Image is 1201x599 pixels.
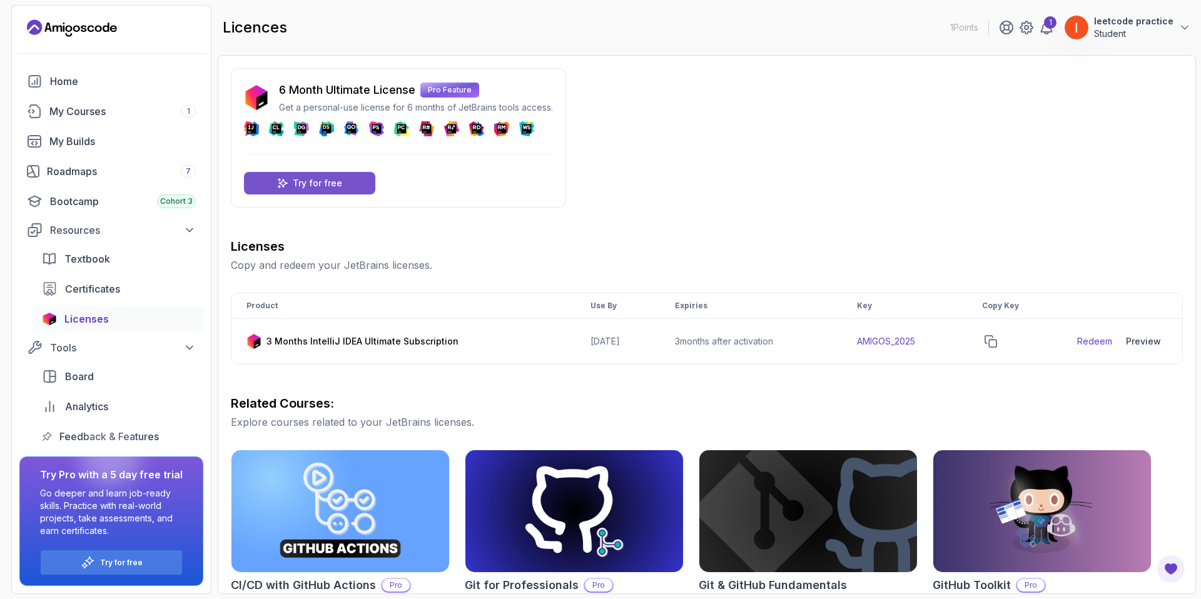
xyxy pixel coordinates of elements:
[19,69,203,94] a: home
[246,334,261,349] img: jetbrains icon
[50,194,196,209] div: Bootcamp
[231,450,449,572] img: CI/CD with GitHub Actions card
[382,579,410,591] p: Pro
[160,196,193,206] span: Cohort 3
[279,81,415,99] p: 6 Month Ultimate License
[660,293,842,319] th: Expiries
[40,487,183,537] p: Go deeper and learn job-ready skills. Practice with real-world projects, take assessments, and ea...
[65,369,94,384] span: Board
[19,99,203,124] a: courses
[699,450,917,572] img: Git & GitHub Fundamentals card
[842,319,967,365] td: AMIGOS_2025
[950,21,978,34] p: 1 Points
[842,293,967,319] th: Key
[40,550,183,575] button: Try for free
[19,129,203,154] a: builds
[64,311,109,326] span: Licenses
[231,576,376,594] h2: CI/CD with GitHub Actions
[1126,335,1161,348] div: Preview
[1039,20,1054,35] a: 1
[19,159,203,184] a: roadmaps
[47,164,196,179] div: Roadmaps
[231,415,1183,430] p: Explore courses related to your JetBrains licenses.
[50,223,196,238] div: Resources
[34,276,203,301] a: certificates
[1044,16,1057,29] div: 1
[19,336,203,359] button: Tools
[65,399,108,414] span: Analytics
[1156,554,1186,584] button: Open Feedback Button
[575,319,660,365] td: [DATE]
[244,172,375,194] a: Try for free
[1077,335,1112,348] a: Redeem
[266,335,459,348] p: 3 Months IntelliJ IDEA Ultimate Subscription
[1094,28,1173,40] p: Student
[19,189,203,214] a: bootcamp
[34,246,203,271] a: textbook
[933,576,1011,594] h2: GitHub Toolkit
[34,306,203,331] a: licenses
[279,101,553,114] p: Get a personal-use license for 6 months of JetBrains tools access.
[465,450,683,572] img: Git for Professionals card
[27,18,117,38] a: Landing page
[660,319,842,365] td: 3 months after activation
[100,558,143,568] a: Try for free
[1120,329,1167,354] button: Preview
[49,134,196,149] div: My Builds
[49,104,196,119] div: My Courses
[585,579,612,591] p: Pro
[34,394,203,419] a: analytics
[65,281,120,296] span: Certificates
[50,340,196,355] div: Tools
[34,364,203,389] a: board
[231,238,1183,255] h3: Licenses
[231,293,575,319] th: Product
[933,450,1151,572] img: GitHub Toolkit card
[967,293,1062,319] th: Copy Key
[231,395,1183,412] h3: Related Courses:
[186,166,191,176] span: 7
[231,258,1183,273] p: Copy and redeem your JetBrains licenses.
[223,18,287,38] h2: licences
[59,429,159,444] span: Feedback & Features
[293,177,342,189] p: Try for free
[575,293,660,319] th: Use By
[1064,15,1191,40] button: user profile imageleetcode practiceStudent
[420,83,479,98] p: Pro Feature
[42,313,57,325] img: jetbrains icon
[50,74,196,89] div: Home
[64,251,110,266] span: Textbook
[34,424,203,449] a: feedback
[19,219,203,241] button: Resources
[244,85,269,110] img: jetbrains icon
[1094,15,1173,28] p: leetcode practice
[699,576,847,594] h2: Git & GitHub Fundamentals
[1017,579,1045,591] p: Pro
[465,576,579,594] h2: Git for Professionals
[1065,16,1088,39] img: user profile image
[982,333,1000,350] button: copy-button
[187,106,190,116] span: 1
